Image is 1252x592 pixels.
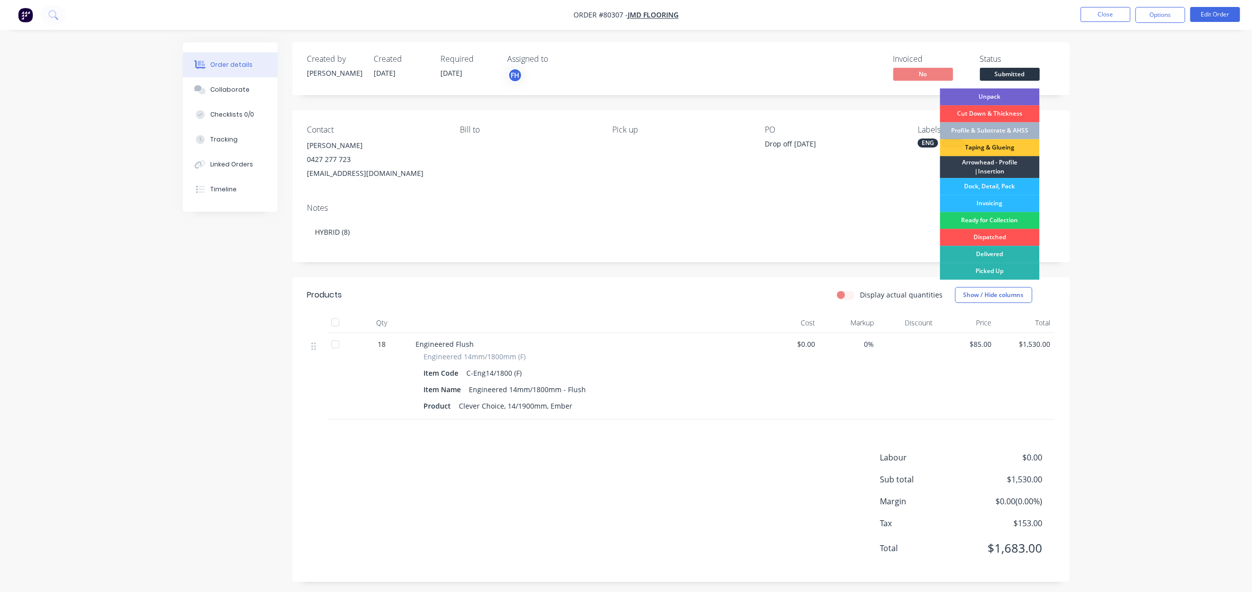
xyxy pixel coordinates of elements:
[918,139,938,148] div: ENG
[940,212,1040,229] div: Ready for Collection
[1190,7,1240,22] button: Edit Order
[878,313,937,333] div: Discount
[969,473,1042,485] span: $1,530.00
[424,366,463,380] div: Item Code
[1000,339,1051,349] span: $1,530.00
[969,517,1042,529] span: $153.00
[940,139,1040,156] div: Taping & Glueing
[183,127,278,152] button: Tracking
[880,495,969,507] span: Margin
[940,105,1040,122] div: Cut Down & Thickness
[980,68,1040,80] span: Submitted
[424,382,465,397] div: Item Name
[937,313,996,333] div: Price
[352,313,412,333] div: Qty
[210,60,253,69] div: Order details
[374,54,429,64] div: Created
[378,339,386,349] span: 18
[940,195,1040,212] div: Invoicing
[969,495,1042,507] span: $0.00 ( 0.00 %)
[980,54,1055,64] div: Status
[463,366,526,380] div: C-Eng14/1800 (F)
[465,382,590,397] div: Engineered 14mm/1800mm - Flush
[307,289,342,301] div: Products
[969,539,1042,557] span: $1,683.00
[508,54,607,64] div: Assigned to
[940,122,1040,139] div: Profile & Substrate & AHSS
[210,135,238,144] div: Tracking
[441,54,496,64] div: Required
[824,339,874,349] span: 0%
[416,339,474,349] span: Engineered Flush
[460,125,596,135] div: Bill to
[820,313,878,333] div: Markup
[940,156,1040,178] div: Arrowhead - Profile |Insertion
[940,263,1040,280] div: Picked Up
[424,399,455,413] div: Product
[307,152,444,166] div: 0427 277 723
[210,85,250,94] div: Collaborate
[940,88,1040,105] div: Unpack
[880,542,969,554] span: Total
[307,125,444,135] div: Contact
[183,152,278,177] button: Linked Orders
[761,313,820,333] div: Cost
[508,68,523,83] button: FH
[424,351,526,362] span: Engineered 14mm/1800mm (F)
[940,178,1040,195] div: Dock, Detail, Pack
[880,517,969,529] span: Tax
[307,139,444,180] div: [PERSON_NAME]0427 277 723[EMAIL_ADDRESS][DOMAIN_NAME]
[183,177,278,202] button: Timeline
[183,52,278,77] button: Order details
[918,125,1054,135] div: Labels
[455,399,577,413] div: Clever Choice, 14/1900mm, Ember
[860,290,943,300] label: Display actual quantities
[893,54,968,64] div: Invoiced
[1135,7,1185,23] button: Options
[941,339,992,349] span: $85.00
[307,68,362,78] div: [PERSON_NAME]
[1081,7,1130,22] button: Close
[880,451,969,463] span: Labour
[893,68,953,80] span: No
[183,77,278,102] button: Collaborate
[940,246,1040,263] div: Delivered
[765,139,890,152] div: Drop off [DATE]
[441,68,463,78] span: [DATE]
[612,125,749,135] div: Pick up
[880,473,969,485] span: Sub total
[940,229,1040,246] div: Dispatched
[307,139,444,152] div: [PERSON_NAME]
[210,185,237,194] div: Timeline
[307,166,444,180] div: [EMAIL_ADDRESS][DOMAIN_NAME]
[307,217,1055,247] div: HYBRID (8)
[210,110,254,119] div: Checklists 0/0
[18,7,33,22] img: Factory
[307,54,362,64] div: Created by
[210,160,253,169] div: Linked Orders
[307,203,1055,213] div: Notes
[980,68,1040,83] button: Submitted
[969,451,1042,463] span: $0.00
[765,125,902,135] div: PO
[374,68,396,78] span: [DATE]
[765,339,816,349] span: $0.00
[183,102,278,127] button: Checklists 0/0
[628,10,679,20] a: JMD Flooring
[573,10,628,20] span: Order #80307 -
